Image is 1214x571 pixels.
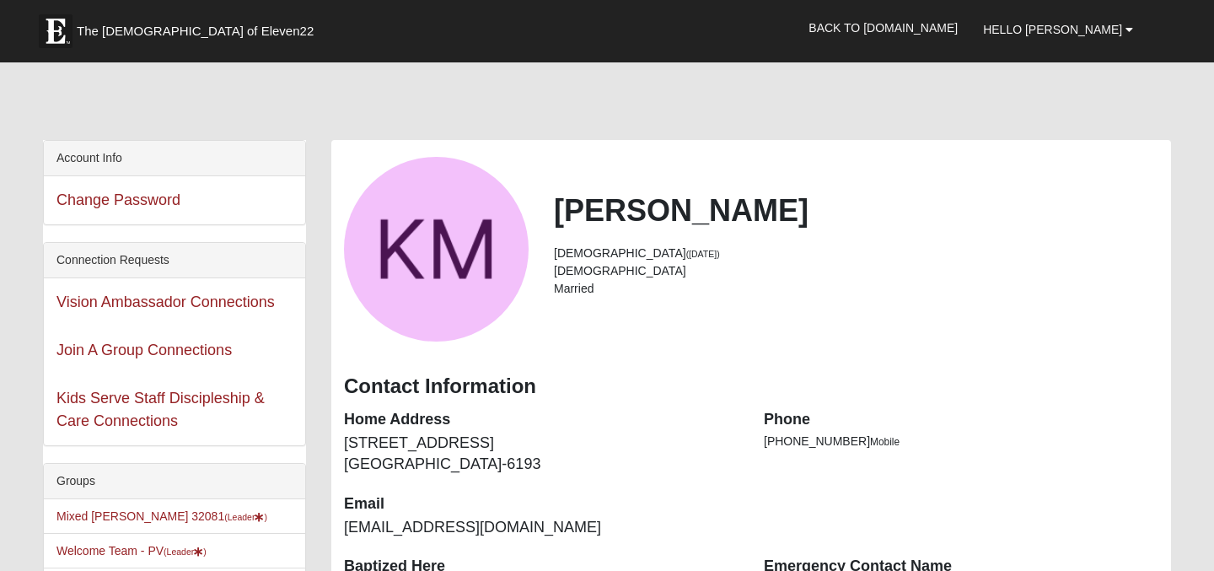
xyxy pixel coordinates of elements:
a: Back to [DOMAIN_NAME] [796,7,970,49]
small: (Leader ) [224,512,267,522]
small: (Leader ) [164,547,207,557]
a: Join A Group Connections [56,342,232,358]
div: Groups [44,464,305,499]
dt: Email [344,493,739,515]
li: [PHONE_NUMBER] [764,433,1158,450]
div: Account Info [44,141,305,176]
li: [DEMOGRAPHIC_DATA] [554,262,1158,280]
span: Hello [PERSON_NAME] [983,23,1122,36]
a: Mixed [PERSON_NAME] 32081(Leader) [56,509,267,523]
span: The [DEMOGRAPHIC_DATA] of Eleven22 [77,23,314,40]
a: Welcome Team - PV(Leader) [56,544,207,558]
a: Hello [PERSON_NAME] [970,8,1146,51]
a: Vision Ambassador Connections [56,294,275,310]
div: Connection Requests [44,243,305,278]
img: Eleven22 logo [39,14,73,48]
dt: Home Address [344,409,739,431]
li: Married [554,280,1158,298]
h3: Contact Information [344,374,1158,399]
dd: [EMAIL_ADDRESS][DOMAIN_NAME] [344,517,739,539]
small: ([DATE]) [686,249,720,259]
a: The [DEMOGRAPHIC_DATA] of Eleven22 [30,6,368,48]
a: View Fullsize Photo [344,157,529,342]
dt: Phone [764,409,1158,431]
a: Change Password [56,191,180,208]
span: Mobile [870,436,900,448]
a: Kids Serve Staff Discipleship & Care Connections [56,390,265,429]
h2: [PERSON_NAME] [554,192,1158,229]
li: [DEMOGRAPHIC_DATA] [554,245,1158,262]
dd: [STREET_ADDRESS] [GEOGRAPHIC_DATA]-6193 [344,433,739,476]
